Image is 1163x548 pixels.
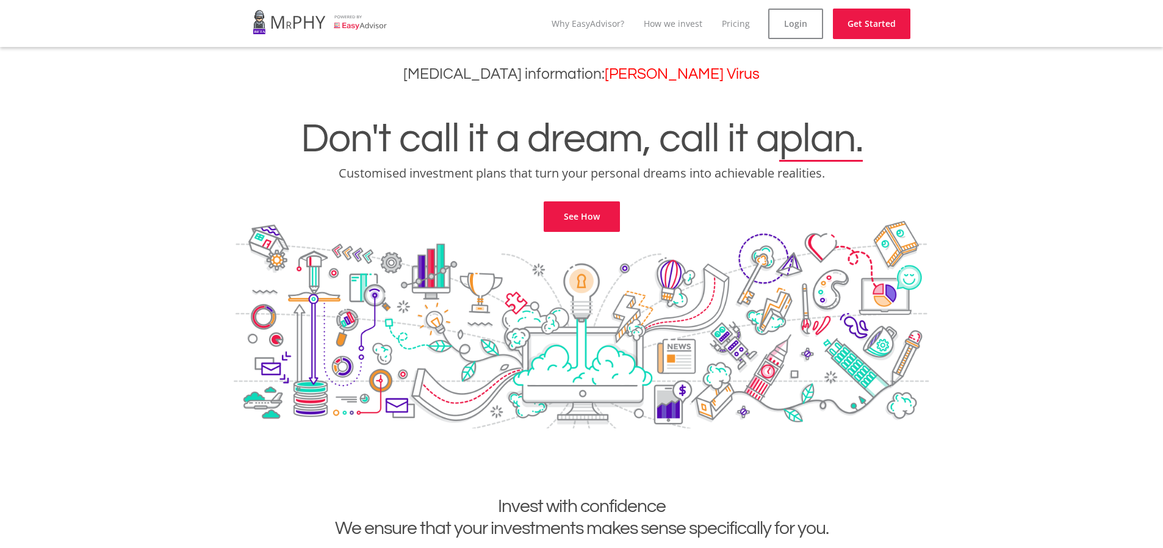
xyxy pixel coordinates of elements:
[644,18,702,29] a: How we invest
[552,18,624,29] a: Why EasyAdvisor?
[722,18,750,29] a: Pricing
[9,165,1154,182] p: Customised investment plans that turn your personal dreams into achievable realities.
[768,9,823,39] a: Login
[9,65,1154,83] h3: [MEDICAL_DATA] information:
[833,9,910,39] a: Get Started
[243,496,920,539] h2: Invest with confidence We ensure that your investments makes sense specifically for you.
[9,118,1154,160] h1: Don't call it a dream, call it a
[605,67,760,82] a: [PERSON_NAME] Virus
[779,118,863,160] span: plan.
[544,201,620,232] a: See How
